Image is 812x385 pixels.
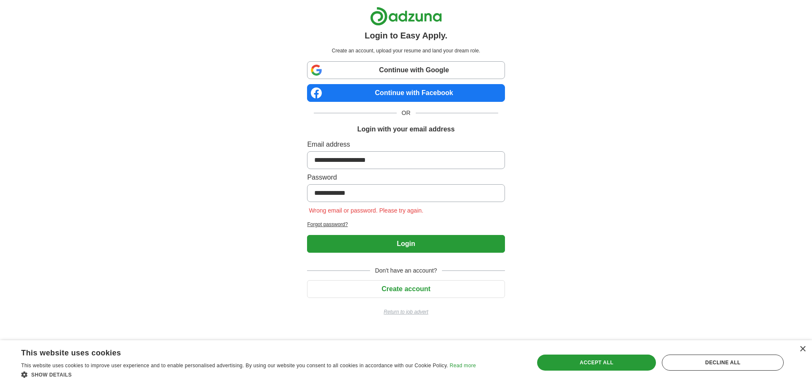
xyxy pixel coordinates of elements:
[370,266,442,275] span: Don't have an account?
[450,363,476,369] a: Read more, opens a new window
[662,355,784,371] div: Decline all
[307,207,425,214] span: Wrong email or password. Please try again.
[307,280,505,298] button: Create account
[21,345,455,358] div: This website uses cookies
[537,355,656,371] div: Accept all
[309,47,503,55] p: Create an account, upload your resume and land your dream role.
[307,285,505,292] a: Create account
[357,124,455,134] h1: Login with your email address
[370,7,442,26] img: Adzuna logo
[21,363,448,369] span: This website uses cookies to improve user experience and to enable personalised advertising. By u...
[307,235,505,253] button: Login
[307,308,505,316] a: Return to job advert
[307,221,505,228] a: Forgot password?
[799,346,806,352] div: Close
[307,84,505,102] a: Continue with Facebook
[307,172,505,183] label: Password
[21,370,476,379] div: Show details
[307,61,505,79] a: Continue with Google
[307,139,505,150] label: Email address
[31,372,72,378] span: Show details
[397,109,416,117] span: OR
[365,29,447,42] h1: Login to Easy Apply.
